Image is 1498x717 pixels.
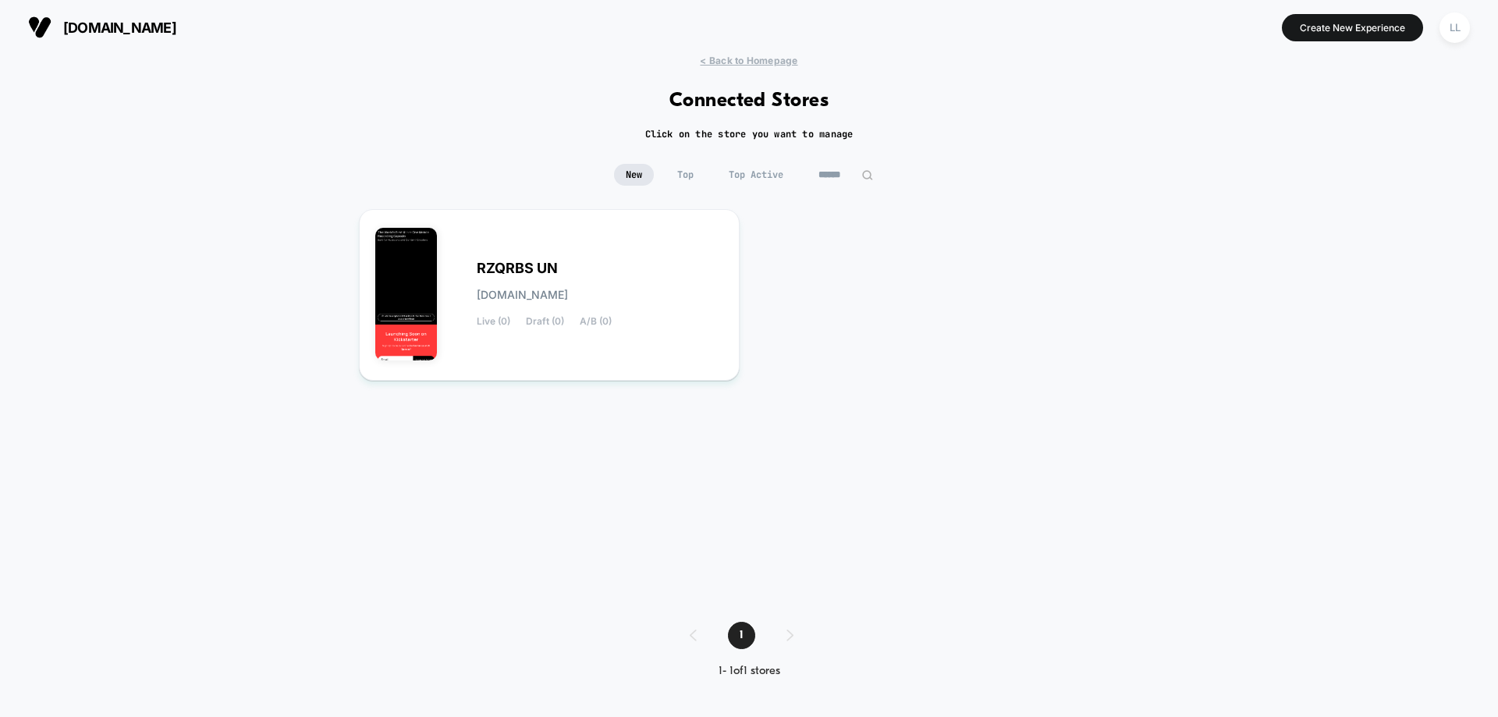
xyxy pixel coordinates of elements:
[717,164,795,186] span: Top Active
[1435,12,1475,44] button: LL
[674,665,825,678] div: 1 - 1 of 1 stores
[28,16,51,39] img: Visually logo
[614,164,654,186] span: New
[580,316,612,327] span: A/B (0)
[700,55,797,66] span: < Back to Homepage
[477,263,558,274] span: RZQRBS UN
[669,90,829,112] h1: Connected Stores
[375,228,437,360] img: RZQRBS_UN
[477,316,510,327] span: Live (0)
[861,169,873,181] img: edit
[477,289,568,300] span: [DOMAIN_NAME]
[728,622,755,649] span: 1
[526,316,564,327] span: Draft (0)
[1439,12,1470,43] div: LL
[666,164,705,186] span: Top
[63,20,176,36] span: [DOMAIN_NAME]
[645,128,854,140] h2: Click on the store you want to manage
[23,15,181,40] button: [DOMAIN_NAME]
[1282,14,1423,41] button: Create New Experience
